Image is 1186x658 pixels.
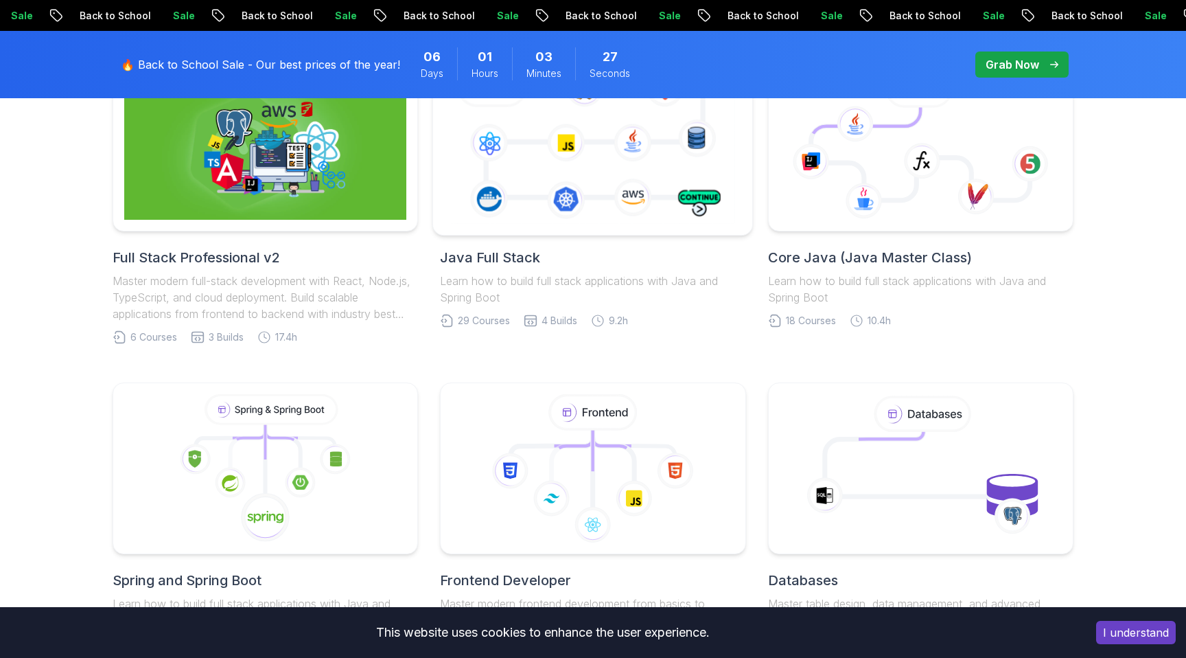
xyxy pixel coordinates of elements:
[113,571,418,590] h2: Spring and Spring Boot
[947,9,991,23] p: Sale
[526,67,561,80] span: Minutes
[113,273,418,322] p: Master modern full-stack development with React, Node.js, TypeScript, and cloud deployment. Build...
[124,71,406,220] img: Full Stack Professional v2
[137,9,181,23] p: Sale
[10,617,1075,648] div: This website uses cookies to enhance the user experience.
[113,60,418,344] a: Full Stack Professional v2Full Stack Professional v2Master modern full-stack development with Rea...
[854,9,947,23] p: Back to School
[299,9,343,23] p: Sale
[768,60,1073,328] a: Core Java (Java Master Class)Learn how to build full stack applications with Java and Spring Boot...
[130,330,177,344] span: 6 Courses
[206,9,299,23] p: Back to School
[423,47,441,67] span: 6 Days
[609,314,628,328] span: 9.2h
[368,9,461,23] p: Back to School
[121,56,400,73] p: 🔥 Back to School Sale - Our best prices of the year!
[868,314,891,328] span: 10.4h
[623,9,667,23] p: Sale
[478,47,492,67] span: 1 Hours
[786,314,836,328] span: 18 Courses
[1016,9,1109,23] p: Back to School
[590,67,630,80] span: Seconds
[458,314,510,328] span: 29 Courses
[113,595,418,628] p: Learn how to build full stack applications with Java and Spring Boot
[768,273,1073,306] p: Learn how to build full stack applications with Java and Spring Boot
[768,595,1073,645] p: Master table design, data management, and advanced database operations. This structured learning ...
[603,47,618,67] span: 27 Seconds
[785,9,829,23] p: Sale
[113,383,418,650] a: Spring and Spring BootLearn how to build full stack applications with Java and Spring Boot10 Cour...
[472,67,498,80] span: Hours
[1109,9,1153,23] p: Sale
[440,571,745,590] h2: Frontend Developer
[535,47,553,67] span: 3 Minutes
[542,314,577,328] span: 4 Builds
[275,330,297,344] span: 17.4h
[461,9,505,23] p: Sale
[1096,621,1176,644] button: Accept cookies
[113,248,418,267] h2: Full Stack Professional v2
[421,67,443,80] span: Days
[440,248,745,267] h2: Java Full Stack
[986,56,1039,73] p: Grab Now
[768,571,1073,590] h2: Databases
[768,248,1073,267] h2: Core Java (Java Master Class)
[440,60,745,328] a: Java Full StackLearn how to build full stack applications with Java and Spring Boot29 Courses4 Bu...
[44,9,137,23] p: Back to School
[692,9,785,23] p: Back to School
[209,330,244,344] span: 3 Builds
[440,273,745,306] p: Learn how to build full stack applications with Java and Spring Boot
[530,9,623,23] p: Back to School
[440,595,745,645] p: Master modern frontend development from basics to advanced React applications. This structured le...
